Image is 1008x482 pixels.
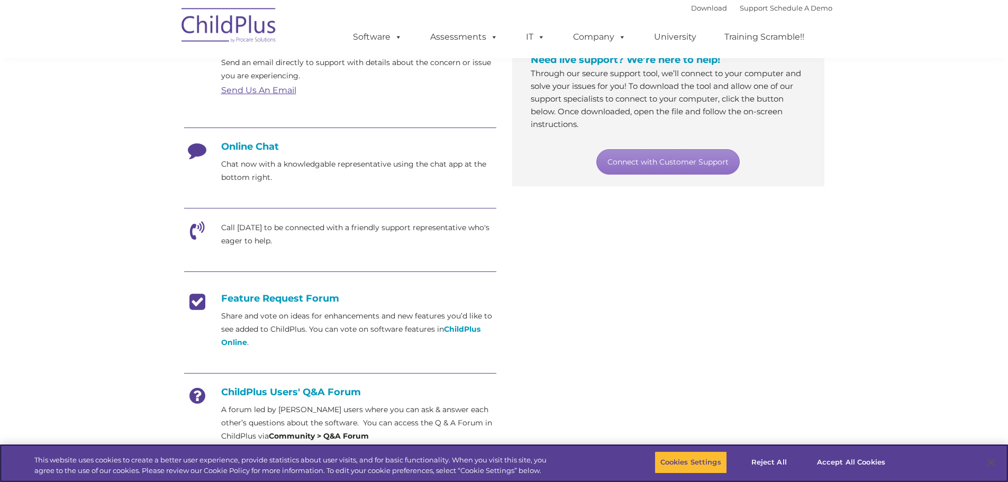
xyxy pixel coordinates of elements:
a: Software [342,26,413,48]
strong: Community > Q&A Forum [269,431,369,441]
p: Send an email directly to support with details about the concern or issue you are experiencing. [221,56,496,83]
h4: ChildPlus Users' Q&A Forum [184,386,496,398]
button: Reject All [736,451,802,474]
a: Download [691,4,727,12]
a: Support [740,4,768,12]
a: ChildPlus Online [221,324,480,347]
a: Connect with Customer Support [596,149,740,175]
a: Training Scramble!! [714,26,815,48]
img: ChildPlus by Procare Solutions [176,1,282,53]
button: Accept All Cookies [811,451,891,474]
h4: Feature Request Forum [184,293,496,304]
a: Schedule A Demo [770,4,832,12]
button: Close [979,451,1003,474]
button: Cookies Settings [655,451,727,474]
p: Share and vote on ideas for enhancements and new features you’d like to see added to ChildPlus. Y... [221,310,496,349]
a: University [643,26,707,48]
p: Through our secure support tool, we’ll connect to your computer and solve your issues for you! To... [531,67,806,131]
a: Company [562,26,637,48]
h4: Online Chat [184,141,496,152]
a: IT [515,26,556,48]
span: Need live support? We’re here to help! [531,54,720,66]
div: This website uses cookies to create a better user experience, provide statistics about user visit... [34,455,555,476]
font: | [691,4,832,12]
p: Call [DATE] to be connected with a friendly support representative who's eager to help. [221,221,496,248]
p: Chat now with a knowledgable representative using the chat app at the bottom right. [221,158,496,184]
a: Send Us An Email [221,85,296,95]
p: A forum led by [PERSON_NAME] users where you can ask & answer each other’s questions about the so... [221,403,496,443]
a: Assessments [420,26,508,48]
